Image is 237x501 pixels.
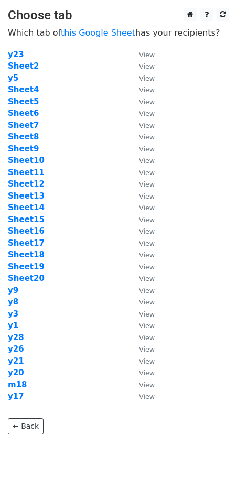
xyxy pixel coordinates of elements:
[8,61,39,71] strong: Sheet2
[128,203,155,212] a: View
[8,333,24,342] a: y28
[8,156,45,165] a: Sheet10
[128,321,155,330] a: View
[128,286,155,295] a: View
[8,179,45,189] a: Sheet12
[128,156,155,165] a: View
[8,27,229,38] p: Which tab of has your recipients?
[128,368,155,377] a: View
[8,144,39,154] a: Sheet9
[8,168,45,177] a: Sheet11
[128,215,155,224] a: View
[139,51,155,59] small: View
[8,262,45,271] a: Sheet19
[128,309,155,319] a: View
[8,73,18,83] a: y5
[61,28,135,38] a: this Google Sheet
[139,334,155,342] small: View
[128,333,155,342] a: View
[8,108,39,118] a: Sheet6
[128,191,155,201] a: View
[128,380,155,389] a: View
[128,73,155,83] a: View
[8,238,45,248] a: Sheet17
[128,132,155,141] a: View
[8,418,44,434] a: ← Back
[8,226,45,236] a: Sheet16
[139,369,155,377] small: View
[128,344,155,354] a: View
[8,321,18,330] a: y1
[8,356,24,366] a: y21
[8,203,45,212] a: Sheet14
[8,85,39,94] strong: Sheet4
[128,274,155,283] a: View
[139,287,155,295] small: View
[139,157,155,165] small: View
[8,274,45,283] a: Sheet20
[139,169,155,177] small: View
[139,86,155,94] small: View
[8,121,39,130] a: Sheet7
[139,192,155,200] small: View
[139,322,155,330] small: View
[139,345,155,353] small: View
[8,286,18,295] a: y9
[8,309,18,319] a: y3
[128,226,155,236] a: View
[128,144,155,154] a: View
[8,215,45,224] strong: Sheet15
[139,275,155,282] small: View
[139,133,155,141] small: View
[128,121,155,130] a: View
[8,50,24,59] a: y23
[8,8,229,23] h3: Choose tab
[139,298,155,306] small: View
[139,122,155,129] small: View
[128,356,155,366] a: View
[139,310,155,318] small: View
[139,381,155,389] small: View
[139,74,155,82] small: View
[139,216,155,224] small: View
[8,132,39,141] a: Sheet8
[8,391,24,401] a: y17
[139,239,155,247] small: View
[128,238,155,248] a: View
[139,204,155,212] small: View
[139,110,155,117] small: View
[8,191,45,201] a: Sheet13
[139,62,155,70] small: View
[8,344,24,354] a: y26
[8,250,45,259] a: Sheet18
[128,262,155,271] a: View
[139,263,155,271] small: View
[8,380,27,389] a: m18
[128,108,155,118] a: View
[128,179,155,189] a: View
[8,97,39,106] a: Sheet5
[128,297,155,307] a: View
